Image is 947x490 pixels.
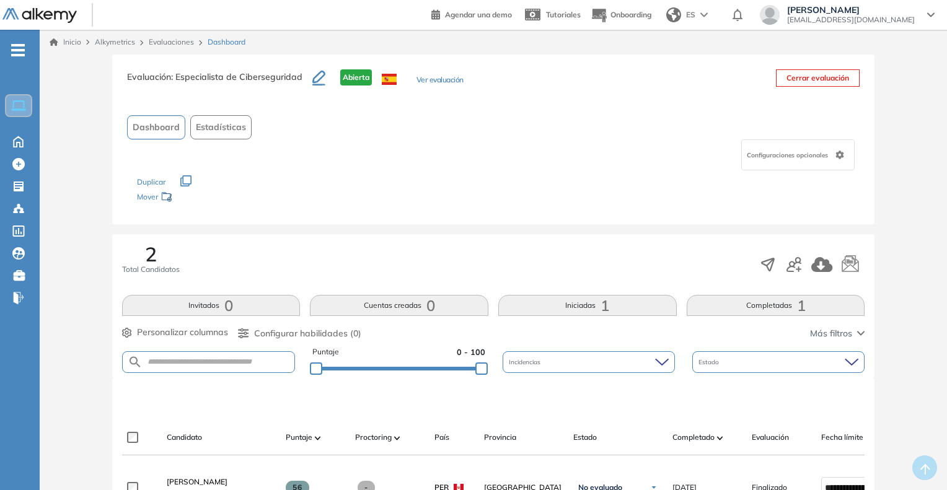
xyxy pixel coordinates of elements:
img: arrow [700,12,708,17]
img: world [666,7,681,22]
span: Dashboard [208,37,245,48]
span: [PERSON_NAME] [167,477,227,486]
span: Completado [672,432,715,443]
img: Logo [2,8,77,24]
span: 2 [145,244,157,264]
button: Completadas1 [687,295,865,316]
button: Configurar habilidades (0) [238,327,361,340]
span: Personalizar columnas [137,326,228,339]
div: Mover [137,186,261,209]
span: Fecha límite [821,432,863,443]
span: Configuraciones opcionales [747,151,830,160]
i: - [11,49,25,51]
button: Personalizar columnas [122,326,228,339]
span: Estadísticas [196,121,246,134]
a: Evaluaciones [149,37,194,46]
span: Proctoring [355,432,392,443]
span: Evaluación [752,432,789,443]
h3: Evaluación [127,69,312,95]
span: Estado [698,357,721,367]
span: Duplicar [137,177,165,186]
span: Alkymetrics [95,37,135,46]
span: [EMAIL_ADDRESS][DOMAIN_NAME] [787,15,915,25]
span: 0 - 100 [457,346,485,358]
span: : Especialista de Ciberseguridad [171,71,302,82]
span: Agendar una demo [445,10,512,19]
button: Ver evaluación [416,74,464,87]
span: [PERSON_NAME] [787,5,915,15]
img: [missing "en.ARROW_ALT" translation] [315,436,321,440]
div: Incidencias [503,351,675,373]
span: Onboarding [610,10,651,19]
img: [missing "en.ARROW_ALT" translation] [717,436,723,440]
button: Más filtros [810,327,865,340]
img: [missing "en.ARROW_ALT" translation] [394,436,400,440]
img: SEARCH_ALT [128,354,143,370]
span: Tutoriales [546,10,581,19]
a: Inicio [50,37,81,48]
span: ES [686,9,695,20]
button: Cerrar evaluación [776,69,860,87]
span: Incidencias [509,357,543,367]
span: Dashboard [133,121,180,134]
button: Onboarding [591,2,651,28]
a: Agendar una demo [431,6,512,21]
button: Dashboard [127,115,185,139]
span: Abierta [340,69,372,85]
a: [PERSON_NAME] [167,476,276,488]
span: Candidato [167,432,202,443]
span: Estado [573,432,597,443]
img: ESP [382,74,397,85]
div: Estado [692,351,865,373]
div: Configuraciones opcionales [741,139,855,170]
span: Puntaje [286,432,312,443]
span: Configurar habilidades (0) [254,327,361,340]
span: Provincia [484,432,516,443]
button: Iniciadas1 [498,295,677,316]
span: Puntaje [312,346,339,358]
button: Estadísticas [190,115,252,139]
button: Invitados0 [122,295,301,316]
span: Total Candidatos [122,264,180,275]
span: País [434,432,449,443]
button: Cuentas creadas0 [310,295,488,316]
span: Más filtros [810,327,852,340]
